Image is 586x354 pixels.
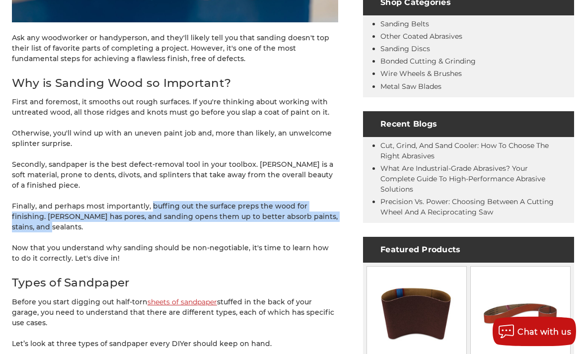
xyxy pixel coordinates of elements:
a: Sanding Discs [380,45,430,54]
p: Otherwise, you'll wind up with an uneven paint job and, more than likely, an unwelcome splinter s... [12,129,338,149]
p: Secondly, sandpaper is the best defect-removal tool in your toolbox. [PERSON_NAME] is a soft mate... [12,160,338,191]
p: Before you start digging out half-torn stuffed in the back of your garage, you need to understand... [12,297,338,329]
img: aluminum oxide 8x19 sanding belt [377,274,456,354]
p: First and foremost, it smooths out rough surfaces. If you're thinking about working with untreate... [12,97,338,118]
h2: Why is Sanding Wood so Important? [12,75,338,92]
a: Cut, Grind, and Sand Cooler: How to Choose the Right Abrasives [380,142,549,161]
h2: Types of Sandpaper [12,275,338,292]
a: Bonded Cutting & Grinding [380,57,476,66]
a: Precision vs. Power: Choosing Between a Cutting Wheel and a Reciprocating Saw [380,198,554,217]
button: Chat with us [493,317,576,347]
p: Finally, and perhaps most importantly, buffing out the surface preps the wood for finishing. [PER... [12,202,338,233]
a: What Are Industrial-Grade Abrasives? Your Complete Guide to High-Performance Abrasive Solutions [380,164,545,194]
a: Sanding Belts [380,20,429,29]
p: Now that you understand why sanding should be non-negotiable, it's time to learn how to do it cor... [12,243,338,264]
a: Wire Wheels & Brushes [380,70,462,78]
img: 2" x 72" Ceramic Pipe Sanding Belt [481,274,560,354]
h4: Featured Products [363,237,574,263]
p: Ask any woodworker or handyperson, and they'll likely tell you that sanding doesn't top their lis... [12,33,338,65]
h4: Recent Blogs [363,112,574,138]
span: Chat with us [517,327,571,337]
a: sheets of sandpaper [147,298,217,307]
a: Metal Saw Blades [380,82,441,91]
a: Other Coated Abrasives [380,32,462,41]
p: Let’s look at three types of sandpaper every DIYer should keep on hand. [12,339,338,350]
